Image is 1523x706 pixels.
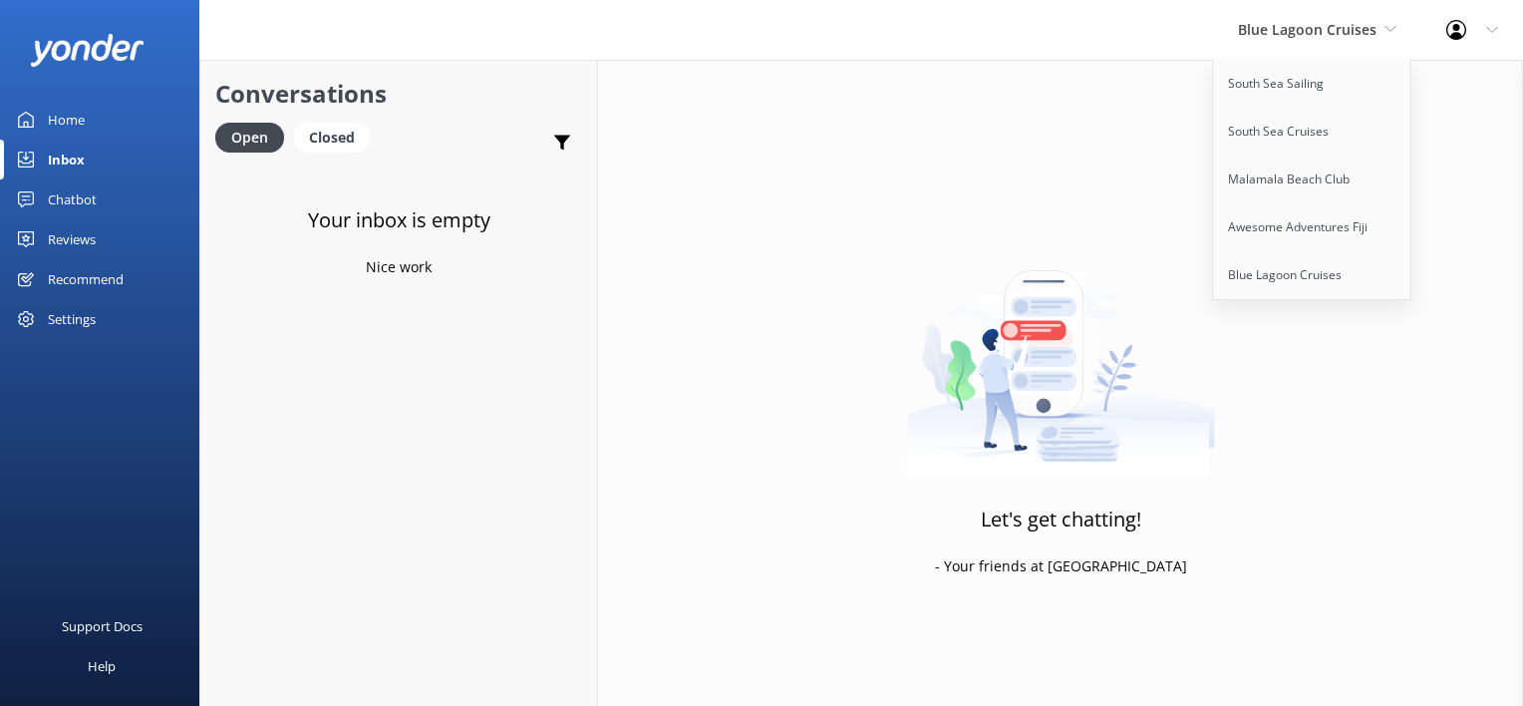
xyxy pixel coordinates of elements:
[30,34,145,67] img: yonder-white-logo.png
[48,100,85,140] div: Home
[308,204,490,236] h3: Your inbox is empty
[1213,108,1412,156] a: South Sea Cruises
[48,140,85,179] div: Inbox
[1213,251,1412,299] a: Blue Lagoon Cruises
[981,504,1141,535] h3: Let's get chatting!
[62,606,143,646] div: Support Docs
[294,126,380,148] a: Closed
[215,75,582,113] h2: Conversations
[294,123,370,153] div: Closed
[88,646,116,686] div: Help
[1213,60,1412,108] a: South Sea Sailing
[907,228,1215,478] img: artwork of a man stealing a conversation from at giant smartphone
[1238,20,1376,39] span: Blue Lagoon Cruises
[935,555,1187,577] p: - Your friends at [GEOGRAPHIC_DATA]
[215,123,284,153] div: Open
[48,179,97,219] div: Chatbot
[1213,156,1412,203] a: Malamala Beach Club
[215,126,294,148] a: Open
[1213,203,1412,251] a: Awesome Adventures Fiji
[366,256,432,278] p: Nice work
[48,299,96,339] div: Settings
[48,259,124,299] div: Recommend
[48,219,96,259] div: Reviews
